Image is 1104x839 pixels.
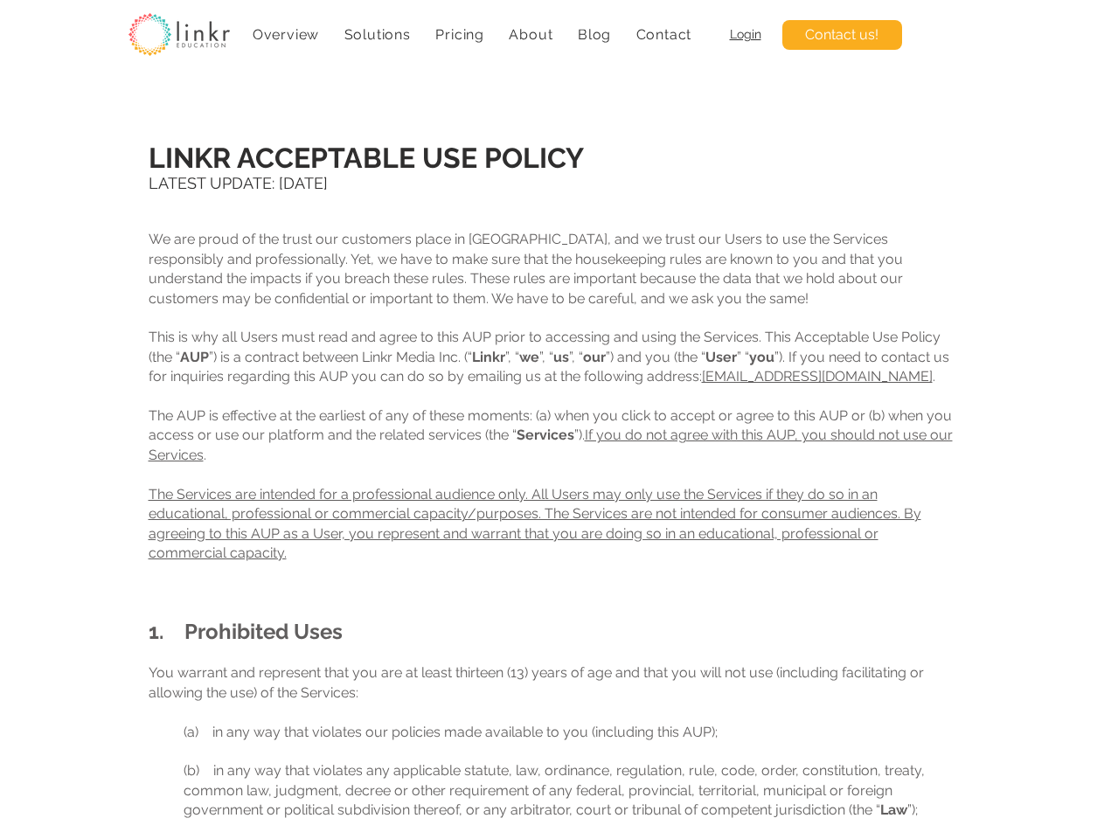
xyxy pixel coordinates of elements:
span: About [509,26,552,43]
a: Pricing [427,17,493,52]
span: Pricing [435,26,484,43]
a: [EMAIL_ADDRESS][DOMAIN_NAME] [702,368,933,385]
div: About [500,17,562,52]
span: you [749,349,774,365]
span: Solutions [344,26,411,43]
span: Law [880,801,907,818]
a: Contact us! [782,20,902,50]
span: The Services are intended for a professional audience only. All Users may only use the Services i... [149,486,921,561]
img: linkr_logo_transparentbg.png [128,13,230,56]
span: Linkr [472,349,505,365]
span: Overview [253,26,319,43]
span: we [519,349,539,365]
span: User [705,349,737,365]
a: Login [730,27,761,41]
a: Blog [569,17,621,52]
nav: Site [244,17,701,52]
span: Services [517,426,574,443]
span: us [553,349,569,365]
a: Overview [244,17,329,52]
span: LINKR ACCEPTABLE USE POLICY [149,142,584,174]
p: We are proud of the trust our customers place in [GEOGRAPHIC_DATA], and we trust our Users to use... [149,230,956,309]
span: LATEST UPDATE: [DATE] [149,174,328,192]
span: Contact [636,26,692,43]
p: The AUP is effective at the earliest of any of these moments: (a) when you click to accept or agr... [149,406,956,465]
span: Contact us! [805,25,878,45]
p: You warrant and represent that you are at least thirteen (13) years of age and that you will not ... [149,663,956,703]
span: our [583,349,606,365]
p: This is why all Users must read and agree to this AUP prior to accessing and using the Services. ... [149,328,956,386]
span: AUP [180,349,209,365]
span: If you do not agree with this AUP, you should not use our Services [149,426,953,462]
p: (b) in any way that violates any applicable statute, law, ordinance, regulation, rule, code, orde... [184,742,956,821]
p: (a) in any way that violates our policies made available to you (including this AUP); [184,703,956,742]
span: 1. Prohibited Uses [149,619,343,644]
span: Blog [578,26,611,43]
a: Contact [627,17,700,52]
div: Solutions [335,17,420,52]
